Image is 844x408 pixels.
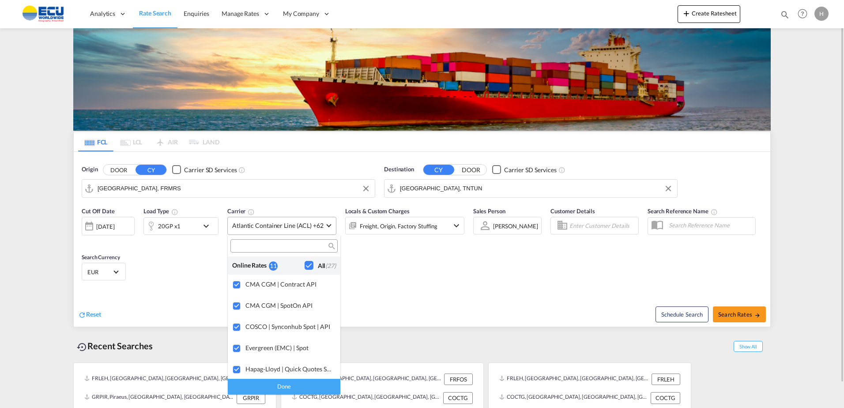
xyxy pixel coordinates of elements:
div: Evergreen (EMC) | Spot [245,344,333,351]
div: Done [228,379,340,394]
div: 11 [269,261,278,271]
div: Hapag-Lloyd | Quick Quotes Spot [245,365,333,373]
md-checkbox: Checkbox No Ink [305,261,336,270]
div: Online Rates [232,261,269,270]
div: CMA CGM | Contract API [245,280,333,288]
div: COSCO | Synconhub Spot | API [245,323,333,330]
md-icon: icon-magnify [328,243,334,249]
div: All [318,261,336,270]
div: CMA CGM | SpotOn API [245,302,333,309]
span: (27) [325,262,336,269]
